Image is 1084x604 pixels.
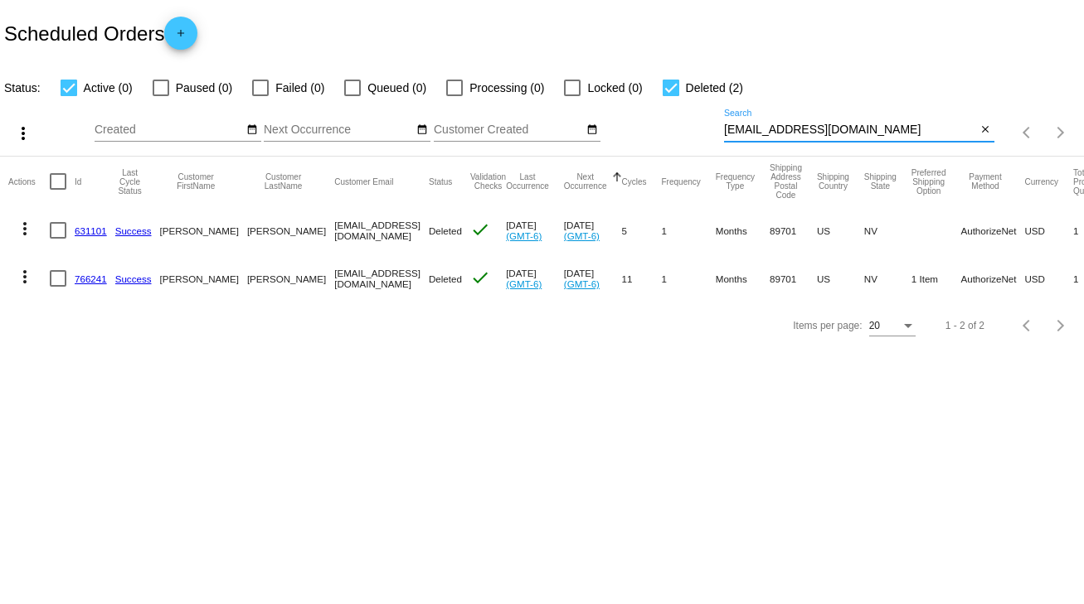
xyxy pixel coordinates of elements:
[506,278,542,289] a: (GMT-6)
[264,123,413,137] input: Next Occurrence
[662,206,716,254] mat-cell: 1
[115,168,145,196] button: Change sorting for LastProcessingCycleId
[622,176,647,186] button: Change sorting for Cycles
[945,320,984,331] div: 1 - 2 of 2
[429,176,452,186] button: Change sorting for Status
[160,206,247,254] mat-cell: [PERSON_NAME]
[506,230,542,241] a: (GMT-6)
[506,172,549,191] button: Change sorting for LastOccurrenceUtc
[1044,116,1077,149] button: Next page
[4,17,197,50] h2: Scheduled Orders
[564,230,600,241] a: (GMT-6)
[716,172,755,191] button: Change sorting for FrequencyType
[564,172,607,191] button: Change sorting for NextOccurrenceUtc
[1044,309,1077,342] button: Next page
[770,206,817,254] mat-cell: 89701
[1011,116,1044,149] button: Previous page
[1025,206,1074,254] mat-cell: USD
[160,254,247,302] mat-cell: [PERSON_NAME]
[506,206,564,254] mat-cell: [DATE]
[470,268,490,288] mat-icon: check
[429,225,462,236] span: Deleted
[716,254,770,302] mat-cell: Months
[171,27,191,47] mat-icon: add
[506,254,564,302] mat-cell: [DATE]
[869,321,916,332] mat-select: Items per page:
[564,278,600,289] a: (GMT-6)
[960,172,1009,191] button: Change sorting for PaymentMethod.Type
[334,206,429,254] mat-cell: [EMAIL_ADDRESS][DOMAIN_NAME]
[817,172,849,191] button: Change sorting for ShippingCountry
[469,78,544,98] span: Processing (0)
[176,78,232,98] span: Paused (0)
[911,254,961,302] mat-cell: 1 Item
[115,273,152,284] a: Success
[75,176,81,186] button: Change sorting for Id
[15,219,35,239] mat-icon: more_vert
[864,206,911,254] mat-cell: NV
[84,78,133,98] span: Active (0)
[960,206,1024,254] mat-cell: AuthorizeNet
[434,123,583,137] input: Customer Created
[911,168,946,196] button: Change sorting for PreferredShippingOption
[1025,176,1059,186] button: Change sorting for CurrencyIso
[275,78,324,98] span: Failed (0)
[587,78,642,98] span: Locked (0)
[817,206,864,254] mat-cell: US
[13,123,33,143] mat-icon: more_vert
[160,172,232,191] button: Change sorting for CustomerFirstName
[1011,309,1044,342] button: Previous page
[977,122,994,139] button: Clear
[622,254,662,302] mat-cell: 11
[869,320,880,331] span: 20
[247,172,319,191] button: Change sorting for CustomerLastName
[470,157,506,206] mat-header-cell: Validation Checks
[75,225,107,236] a: 631101
[247,206,334,254] mat-cell: [PERSON_NAME]
[416,123,428,137] mat-icon: date_range
[4,81,41,94] span: Status:
[564,254,622,302] mat-cell: [DATE]
[247,254,334,302] mat-cell: [PERSON_NAME]
[470,220,490,239] mat-icon: check
[586,123,598,137] mat-icon: date_range
[770,163,802,200] button: Change sorting for ShippingPostcode
[622,206,662,254] mat-cell: 5
[75,273,107,284] a: 766241
[864,254,911,302] mat-cell: NV
[817,254,864,302] mat-cell: US
[662,176,701,186] button: Change sorting for Frequency
[334,176,393,186] button: Change sorting for CustomerEmail
[686,78,743,98] span: Deleted (2)
[1025,254,1074,302] mat-cell: USD
[429,273,462,284] span: Deleted
[367,78,426,98] span: Queued (0)
[979,123,991,137] mat-icon: close
[662,254,716,302] mat-cell: 1
[15,267,35,287] mat-icon: more_vert
[793,320,862,331] div: Items per page:
[334,254,429,302] mat-cell: [EMAIL_ADDRESS][DOMAIN_NAME]
[115,225,152,236] a: Success
[564,206,622,254] mat-cell: [DATE]
[8,157,50,206] mat-header-cell: Actions
[95,123,244,137] input: Created
[716,206,770,254] mat-cell: Months
[864,172,897,191] button: Change sorting for ShippingState
[724,123,977,137] input: Search
[770,254,817,302] mat-cell: 89701
[246,123,258,137] mat-icon: date_range
[960,254,1024,302] mat-cell: AuthorizeNet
